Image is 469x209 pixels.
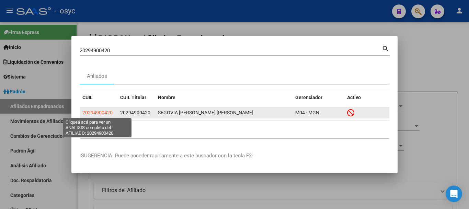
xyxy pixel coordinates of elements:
span: CUIL [82,95,93,100]
p: -SUGERENCIA: Puede acceder rapidamente a este buscador con la tecla F2- [80,152,389,160]
datatable-header-cell: Activo [344,90,389,105]
mat-icon: search [382,44,390,52]
datatable-header-cell: Gerenciador [293,90,344,105]
div: Afiliados [87,72,107,80]
span: M04 - MGN [295,110,319,115]
datatable-header-cell: CUIL [80,90,117,105]
span: CUIL Titular [120,95,146,100]
span: Nombre [158,95,175,100]
datatable-header-cell: Nombre [155,90,293,105]
span: Gerenciador [295,95,322,100]
span: Activo [347,95,361,100]
datatable-header-cell: CUIL Titular [117,90,155,105]
div: SEGOVIA [PERSON_NAME] [PERSON_NAME] [158,109,290,117]
div: Open Intercom Messenger [446,186,462,202]
span: 20294900420 [82,110,113,115]
div: 1 total [80,121,389,138]
span: 20294900420 [120,110,150,115]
